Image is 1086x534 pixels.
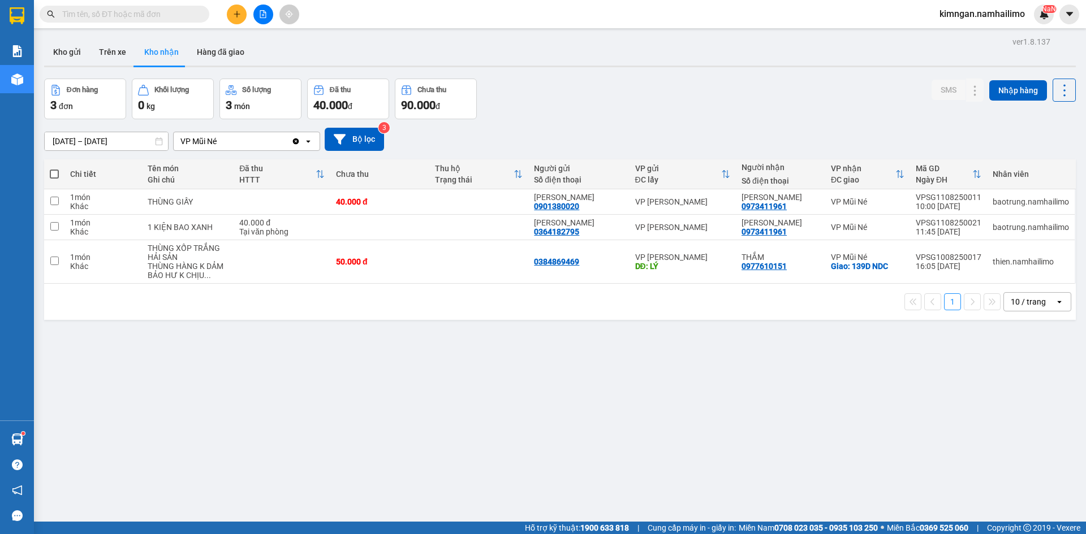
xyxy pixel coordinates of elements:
span: file-add [259,10,267,18]
div: VPSG1108250021 [916,218,981,227]
div: VP [PERSON_NAME] [635,223,730,232]
span: 3 [226,98,232,112]
div: HTTT [239,175,316,184]
div: TỐNG DUY LÂN [742,193,820,202]
button: 1 [944,293,961,310]
div: Mã GD [916,164,972,173]
div: VPSG1108250011 [916,193,981,202]
img: icon-new-feature [1039,9,1049,19]
div: thien.namhailimo [993,257,1069,266]
th: Toggle SortBy [429,159,528,189]
div: THÙNG XỐP TRẮNG HẢI SẢN [148,244,228,262]
span: 40.000 [313,98,348,112]
div: PHƯƠNG VY [534,218,623,227]
span: message [12,510,23,521]
div: 10 / trang [1011,296,1046,307]
img: warehouse-icon [11,73,23,85]
div: Nhật Anh [534,193,623,202]
th: Toggle SortBy [910,159,987,189]
span: Cung cấp máy in - giấy in: [648,522,736,534]
span: ... [204,271,211,280]
div: Người gửi [534,164,623,173]
button: file-add [253,5,273,24]
span: đơn [59,102,73,111]
div: 0973411961 [742,202,787,211]
button: Đơn hàng3đơn [44,79,126,119]
div: Số lượng [242,86,271,94]
div: DĐ: LÝ [635,262,730,271]
input: Select a date range. [45,132,168,150]
div: Đã thu [330,86,351,94]
button: aim [279,5,299,24]
div: 0901380020 [534,202,579,211]
sup: NaN [1042,5,1056,13]
div: VP Mũi Né [831,197,904,206]
button: Đã thu40.000đ [307,79,389,119]
div: Giao: 139D NDC [831,262,904,271]
div: Đơn hàng [67,86,98,94]
th: Toggle SortBy [630,159,736,189]
span: Miền Nam [739,522,878,534]
div: THÙNG GIẤY [148,197,228,206]
div: Chưa thu [417,86,446,94]
div: Khác [70,227,136,236]
div: VPSG1008250017 [916,253,981,262]
th: Toggle SortBy [825,159,910,189]
div: ĐC giao [831,175,895,184]
div: Ngày ĐH [916,175,972,184]
div: VP nhận [831,164,895,173]
div: 50.000 đ [336,257,424,266]
div: ver 1.8.137 [1012,36,1050,48]
span: 90.000 [401,98,436,112]
sup: 1 [21,432,25,435]
th: Toggle SortBy [234,159,330,189]
span: copyright [1023,524,1031,532]
button: Hàng đã giao [188,38,253,66]
div: Chi tiết [70,170,136,179]
span: đ [436,102,440,111]
span: đ [348,102,352,111]
div: 0973411961 [742,227,787,236]
button: Chưa thu90.000đ [395,79,477,119]
div: ĐC lấy [635,175,721,184]
div: baotrung.namhailimo [993,223,1069,232]
button: Khối lượng0kg [132,79,214,119]
div: Số điện thoại [534,175,623,184]
button: Bộ lọc [325,128,384,151]
span: Miền Bắc [887,522,968,534]
button: Trên xe [90,38,135,66]
span: aim [285,10,293,18]
div: VP Mũi Né [831,223,904,232]
svg: Clear value [291,137,300,146]
div: Tại văn phòng [239,227,325,236]
svg: open [304,137,313,146]
div: TỐNG DUY LÂN [742,218,820,227]
div: Đã thu [239,164,316,173]
div: Người nhận [742,163,820,172]
span: | [637,522,639,534]
img: logo-vxr [10,7,24,24]
span: search [47,10,55,18]
span: kimngan.namhailimo [930,7,1034,21]
div: VP Mũi Né [831,253,904,262]
button: Nhập hàng [989,80,1047,101]
div: Số điện thoại [742,176,820,185]
button: Kho nhận [135,38,188,66]
input: Tìm tên, số ĐT hoặc mã đơn [62,8,196,20]
div: 0384869469 [534,257,579,266]
div: Nhân viên [993,170,1069,179]
img: warehouse-icon [11,433,23,445]
div: Tên món [148,164,228,173]
strong: 0369 525 060 [920,523,968,532]
strong: 0708 023 035 - 0935 103 250 [774,523,878,532]
div: 1 món [70,193,136,202]
div: 40.000 đ [239,218,325,227]
div: 10:00 [DATE] [916,202,981,211]
button: Số lượng3món [219,79,301,119]
button: SMS [932,80,966,100]
div: VP Mũi Né [180,136,217,147]
span: notification [12,485,23,496]
strong: 1900 633 818 [580,523,629,532]
span: plus [233,10,241,18]
div: Chưa thu [336,170,424,179]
